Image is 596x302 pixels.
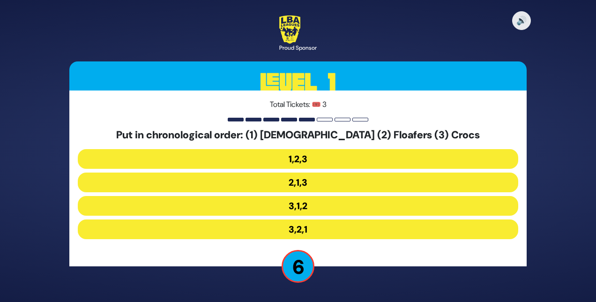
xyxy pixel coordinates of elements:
[78,129,518,141] h5: Put in chronological order: (1) [DEMOGRAPHIC_DATA] (2) Floafers (3) Crocs
[78,99,518,110] p: Total Tickets: 🎟️ 3
[512,11,531,30] button: 🔊
[78,173,518,192] button: 2,1,3
[279,44,317,52] div: Proud Sponsor
[282,250,314,283] p: 6
[69,61,527,104] h3: Level 1
[78,196,518,216] button: 3,1,2
[78,219,518,239] button: 3,2,1
[78,149,518,169] button: 1,2,3
[279,15,300,44] img: LBA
